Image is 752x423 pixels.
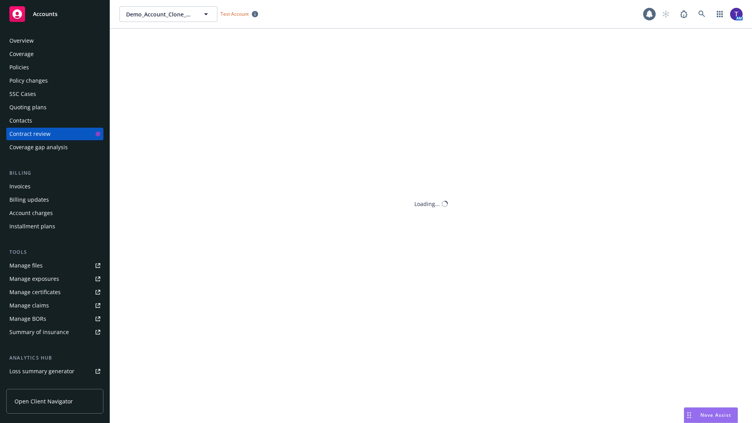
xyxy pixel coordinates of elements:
a: Billing updates [6,193,103,206]
a: Loss summary generator [6,365,103,378]
div: Billing [6,169,103,177]
span: Accounts [33,11,58,17]
span: Test Account [217,10,261,18]
div: Account charges [9,207,53,219]
img: photo [730,8,743,20]
div: Contacts [9,114,32,127]
div: Analytics hub [6,354,103,362]
a: Installment plans [6,220,103,233]
div: Policies [9,61,29,74]
a: Manage certificates [6,286,103,298]
a: Policy changes [6,74,103,87]
a: Manage claims [6,299,103,312]
div: Installment plans [9,220,55,233]
div: Drag to move [684,408,694,423]
div: Manage exposures [9,273,59,285]
div: Quoting plans [9,101,47,114]
a: Search [694,6,710,22]
span: Open Client Navigator [14,397,73,405]
a: Policies [6,61,103,74]
div: Contract review [9,128,51,140]
div: Invoices [9,180,31,193]
button: Nova Assist [684,407,738,423]
a: Overview [6,34,103,47]
div: Summary of insurance [9,326,69,338]
div: Manage BORs [9,313,46,325]
div: Tools [6,248,103,256]
button: Demo_Account_Clone_QA_CR_Tests_Demo [119,6,217,22]
a: Manage exposures [6,273,103,285]
div: Loading... [414,200,440,208]
span: Test Account [221,11,249,17]
div: SSC Cases [9,88,36,100]
a: Accounts [6,3,103,25]
a: Contacts [6,114,103,127]
div: Billing updates [9,193,49,206]
div: Overview [9,34,34,47]
a: Start snowing [658,6,674,22]
div: Loss summary generator [9,365,74,378]
div: Manage files [9,259,43,272]
a: Switch app [712,6,728,22]
span: Nova Assist [700,412,731,418]
a: Coverage [6,48,103,60]
a: Report a Bug [676,6,692,22]
div: Manage certificates [9,286,61,298]
a: Contract review [6,128,103,140]
div: Policy changes [9,74,48,87]
a: SSC Cases [6,88,103,100]
div: Manage claims [9,299,49,312]
span: Demo_Account_Clone_QA_CR_Tests_Demo [126,10,194,18]
a: Manage files [6,259,103,272]
a: Coverage gap analysis [6,141,103,154]
a: Account charges [6,207,103,219]
div: Coverage gap analysis [9,141,68,154]
a: Quoting plans [6,101,103,114]
a: Manage BORs [6,313,103,325]
a: Invoices [6,180,103,193]
div: Coverage [9,48,34,60]
a: Summary of insurance [6,326,103,338]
